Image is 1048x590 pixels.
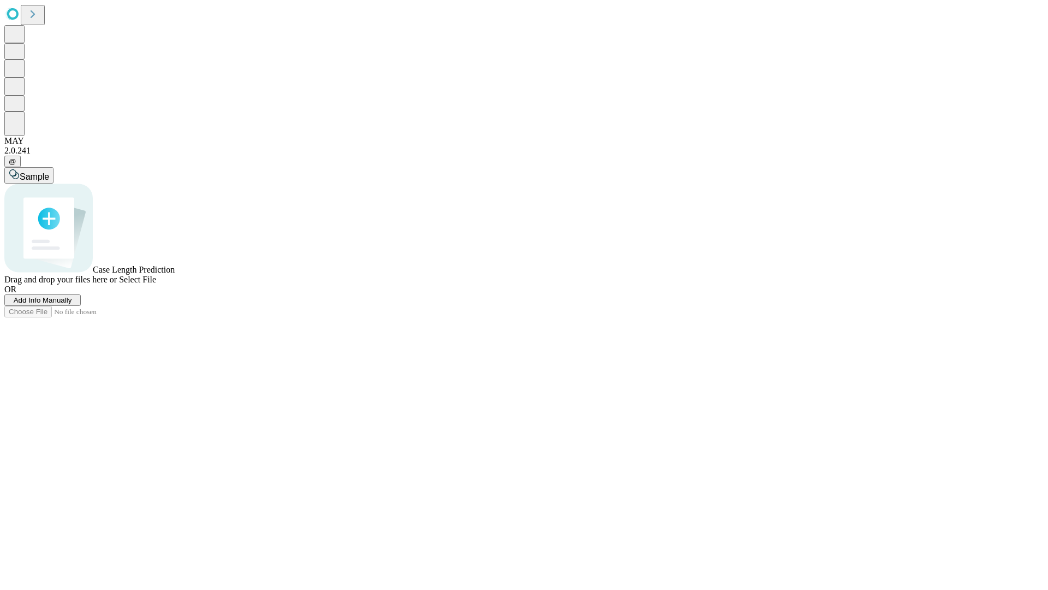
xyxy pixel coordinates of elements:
span: Select File [119,275,156,284]
button: Sample [4,167,53,184]
span: OR [4,285,16,294]
div: MAY [4,136,1044,146]
button: @ [4,156,21,167]
span: Sample [20,172,49,181]
span: @ [9,157,16,166]
div: 2.0.241 [4,146,1044,156]
span: Case Length Prediction [93,265,175,274]
button: Add Info Manually [4,294,81,306]
span: Drag and drop your files here or [4,275,117,284]
span: Add Info Manually [14,296,72,304]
